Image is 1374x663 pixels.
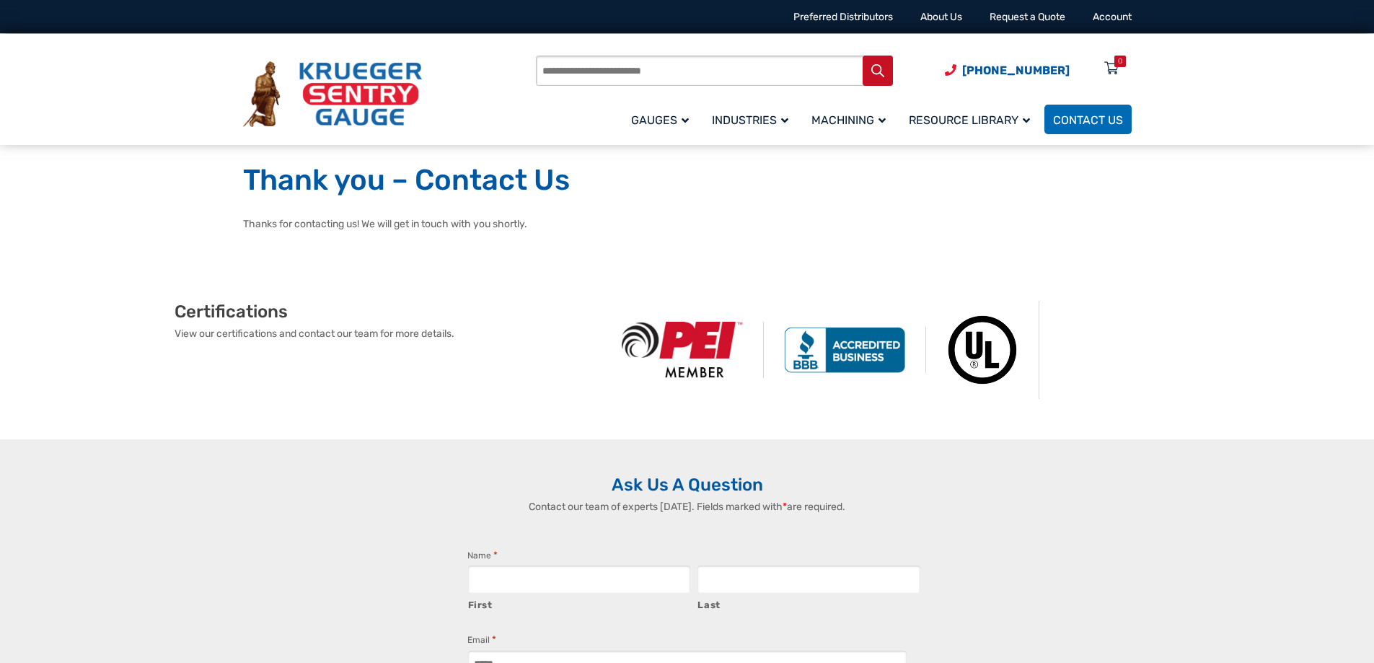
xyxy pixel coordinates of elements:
a: Industries [703,102,803,136]
label: Last [697,594,920,612]
a: Resource Library [900,102,1044,136]
span: Gauges [631,113,689,127]
span: Machining [811,113,886,127]
a: Account [1093,11,1132,23]
a: Phone Number (920) 434-8860 [945,61,1070,79]
h1: Thank you – Contact Us [243,162,1132,198]
h2: Ask Us A Question [243,474,1132,496]
a: Request a Quote [990,11,1065,23]
img: Krueger Sentry Gauge [243,61,422,128]
a: Gauges [622,102,703,136]
span: Contact Us [1053,113,1123,127]
a: Contact Us [1044,105,1132,134]
p: Contact our team of experts [DATE]. Fields marked with are required. [453,499,922,514]
span: Industries [712,113,788,127]
div: 0 [1118,56,1122,67]
label: First [468,594,691,612]
span: [PHONE_NUMBER] [962,63,1070,77]
a: Machining [803,102,900,136]
p: Thanks for contacting us! We will get in touch with you shortly. [243,216,1132,232]
p: View our certifications and contact our team for more details. [175,326,602,341]
img: Underwriters Laboratories [926,301,1039,399]
span: Resource Library [909,113,1030,127]
img: BBB [764,327,926,373]
img: PEI Member [602,322,764,377]
legend: Name [467,548,498,563]
h2: Certifications [175,301,602,322]
a: Preferred Distributors [793,11,893,23]
a: About Us [920,11,962,23]
label: Email [467,633,496,647]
